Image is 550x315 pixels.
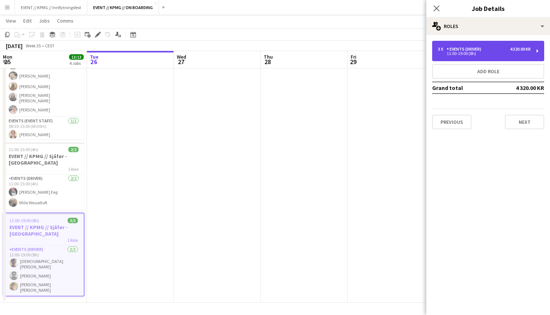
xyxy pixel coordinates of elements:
[3,142,84,210] app-job-card: 11:00-15:00 (4h)2/2EVENT // KPMG // Sjåfør - [GEOGRAPHIC_DATA]1 RoleEvents (Driver)2/211:00-15:00...
[87,0,159,15] button: EVENT // KPMG // ON BOARDING
[447,47,484,52] div: Events (Driver)
[67,237,78,243] span: 1 Role
[57,17,73,24] span: Comms
[6,42,23,50] div: [DATE]
[15,0,87,15] button: EVENT // KPMG // Innflytningsfest
[264,54,273,60] span: Thu
[23,17,32,24] span: Edit
[432,115,471,129] button: Previous
[68,166,79,172] span: 1 Role
[45,43,55,48] div: CEST
[432,64,544,79] button: Add role
[4,224,84,237] h3: EVENT // KPMG // Sjåfør - [GEOGRAPHIC_DATA]
[9,147,38,152] span: 11:00-15:00 (4h)
[438,47,447,52] div: 3 x
[3,54,12,60] span: Mon
[69,54,84,60] span: 13/13
[263,58,273,66] span: 28
[176,58,186,66] span: 27
[3,117,84,142] app-card-role: Events (Event Staff)1/108:30-15:00 (6h30m)[PERSON_NAME]
[3,48,84,117] app-card-role: Events (Event Staff)5/508:30-12:30 (4h)[PERSON_NAME] Mo[PERSON_NAME][PERSON_NAME][PERSON_NAME] [P...
[68,147,79,152] span: 2/2
[3,16,19,25] a: View
[24,43,42,48] span: Week 35
[2,58,12,66] span: 25
[351,54,356,60] span: Fri
[3,213,84,296] app-job-card: 11:00-19:00 (8h)3/3EVENT // KPMG // Sjåfør - [GEOGRAPHIC_DATA]1 RoleEvents (Driver)3/311:00-19:00...
[39,17,50,24] span: Jobs
[510,47,531,52] div: 4 320.00 KR
[3,32,84,139] app-job-card: 08:30-15:00 (6h30m)6/6EVENT // KPMG // Bagasjehåndtering2 RolesEvents (Event Staff)5/508:30-12:30...
[89,58,99,66] span: 26
[54,16,76,25] a: Comms
[20,16,35,25] a: Edit
[438,52,531,55] div: 11:00-19:00 (8h)
[6,17,16,24] span: View
[3,153,84,166] h3: EVENT // KPMG // Sjåfør - [GEOGRAPHIC_DATA]
[426,17,550,35] div: Roles
[505,115,544,129] button: Next
[498,82,544,94] td: 4 320.00 KR
[432,82,498,94] td: Grand total
[69,60,83,66] div: 4 Jobs
[177,54,186,60] span: Wed
[68,218,78,223] span: 3/3
[4,245,84,296] app-card-role: Events (Driver)3/311:00-19:00 (8h)[DEMOGRAPHIC_DATA][PERSON_NAME][PERSON_NAME][PERSON_NAME] [PERS...
[3,174,84,210] app-card-role: Events (Driver)2/211:00-15:00 (4h)[PERSON_NAME] EegMille Wesseltoft
[350,58,356,66] span: 29
[9,218,39,223] span: 11:00-19:00 (8h)
[90,54,99,60] span: Tue
[36,16,53,25] a: Jobs
[426,4,550,13] h3: Job Details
